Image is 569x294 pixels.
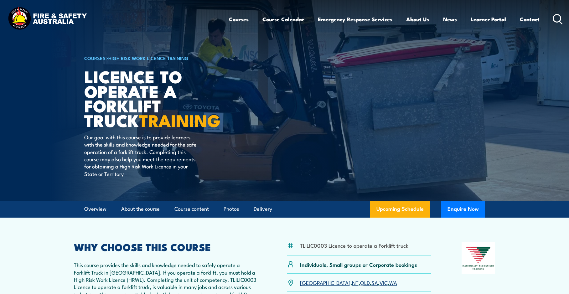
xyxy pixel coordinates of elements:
p: , , , , , [300,279,397,286]
h6: > [84,54,239,62]
a: WA [389,279,397,286]
a: Overview [84,201,106,217]
a: Upcoming Schedule [370,201,430,218]
a: NT [352,279,359,286]
a: Course content [174,201,209,217]
img: Nationally Recognised Training logo. [462,242,495,274]
a: News [443,11,457,28]
h1: Licence to operate a forklift truck [84,69,239,127]
a: QLD [360,279,370,286]
li: TLILIC0003 Licence to operate a Forklift truck [300,242,408,249]
p: Our goal with this course is to provide learners with the skills and knowledge needed for the saf... [84,133,199,177]
a: Emergency Response Services [318,11,392,28]
a: Learner Portal [471,11,506,28]
h2: WHY CHOOSE THIS COURSE [74,242,257,251]
a: Photos [224,201,239,217]
strong: TRAINING [139,107,220,133]
a: Delivery [254,201,272,217]
a: Courses [229,11,249,28]
a: SA [371,279,378,286]
button: Enquire Now [441,201,485,218]
a: About the course [121,201,160,217]
a: [GEOGRAPHIC_DATA] [300,279,350,286]
p: Individuals, Small groups or Corporate bookings [300,261,417,268]
a: High Risk Work Licence Training [108,54,189,61]
a: COURSES [84,54,106,61]
a: Contact [520,11,540,28]
a: Course Calendar [262,11,304,28]
a: VIC [380,279,388,286]
a: About Us [406,11,429,28]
